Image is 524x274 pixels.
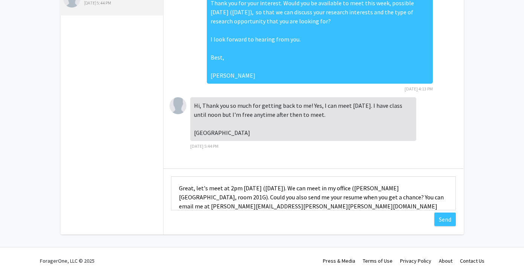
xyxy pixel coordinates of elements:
a: Contact Us [460,257,484,264]
a: About [439,257,452,264]
div: ForagerOne, LLC © 2025 [40,248,95,274]
button: Send [434,213,456,226]
div: Hi, Thank you so much for getting back to me! Yes, I can meet [DATE]. I have class until noon but... [190,97,416,141]
span: [DATE] 5:44 PM [190,143,218,149]
a: Press & Media [323,257,355,264]
textarea: Message [171,176,456,210]
img: Selina Tariq [170,97,186,114]
iframe: Chat [6,240,32,268]
span: [DATE] 4:13 PM [405,86,433,92]
a: Terms of Use [363,257,393,264]
a: Privacy Policy [400,257,431,264]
